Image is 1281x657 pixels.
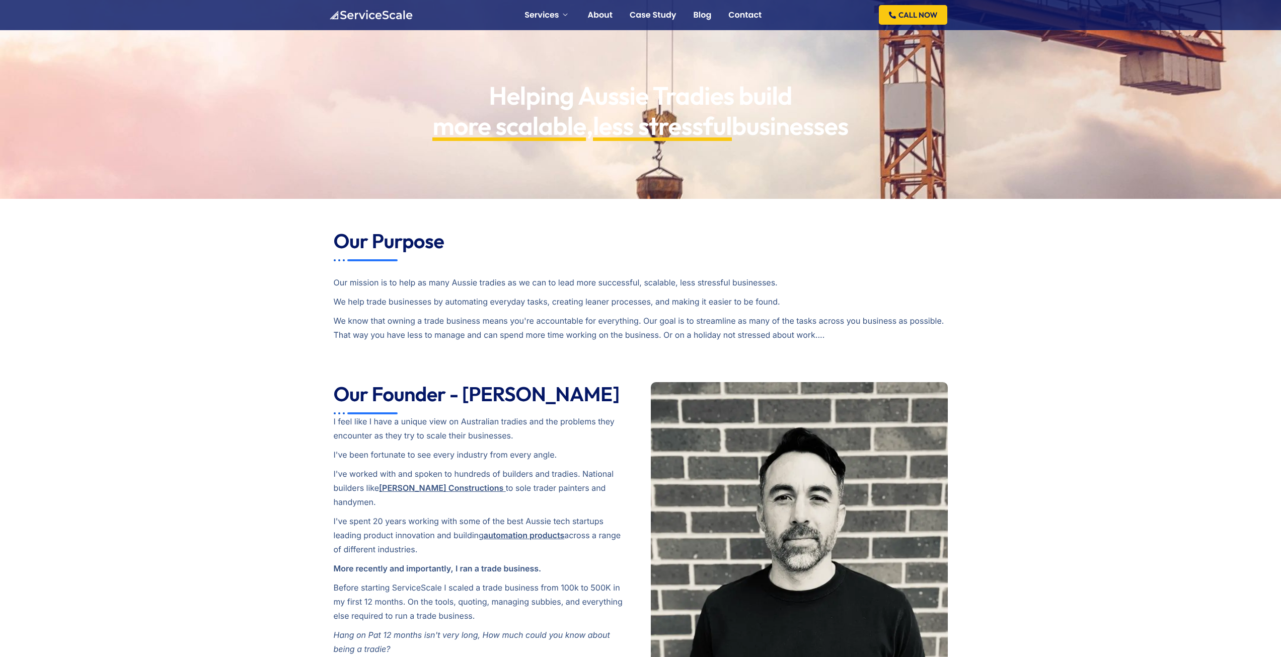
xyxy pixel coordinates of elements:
[329,10,413,20] img: ServiceScale logo representing business automation for tradies
[334,448,631,462] p: I've been fortunate to see every industry from every angle.
[728,11,762,19] a: Contact
[879,5,947,25] a: CALL NOW
[334,467,631,509] p: I've worked with and spoken to hundreds of builders and tradies. National builders like to sole t...
[334,261,948,289] p: Our mission is to help as many Aussie tradies as we can to lead more successful, scalable, less s...
[593,111,732,141] span: less stressful
[898,11,937,19] span: CALL NOW
[334,563,454,573] strong: More recently and importantly,
[334,229,948,253] h2: Our Purpose
[334,414,631,443] p: I feel like I have a unique view on Australian tradies and the problems they encounter as they tr...
[334,630,610,654] em: Hang on Pat 12 months isn't very long, How much could you know about being a tradie?
[484,530,564,540] a: automation products
[379,483,503,493] a: [PERSON_NAME] Constructions
[524,11,570,19] a: Services
[588,11,613,19] a: About
[334,314,948,342] p: We know that owning a trade business means you're accountable for everything. Our goal is to stre...
[334,382,631,406] h2: Our Founder - [PERSON_NAME]
[420,81,862,141] h1: Helping Aussie Tradies build , businesses
[334,580,631,623] p: Before starting ServiceScale I scaled a trade business from 100k to 500K in my first 12 months. O...
[630,11,676,19] a: Case Study
[693,11,711,19] a: Blog
[456,563,541,573] strong: I ran a trade business.
[334,295,948,309] p: We help trade businesses by automating everyday tasks, creating leaner processes, and making it e...
[329,10,413,19] a: ServiceScale logo representing business automation for tradies
[432,111,586,141] span: more scalable
[334,514,631,556] p: I've spent 20 years working with some of the best Aussie tech startups leading product innovation...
